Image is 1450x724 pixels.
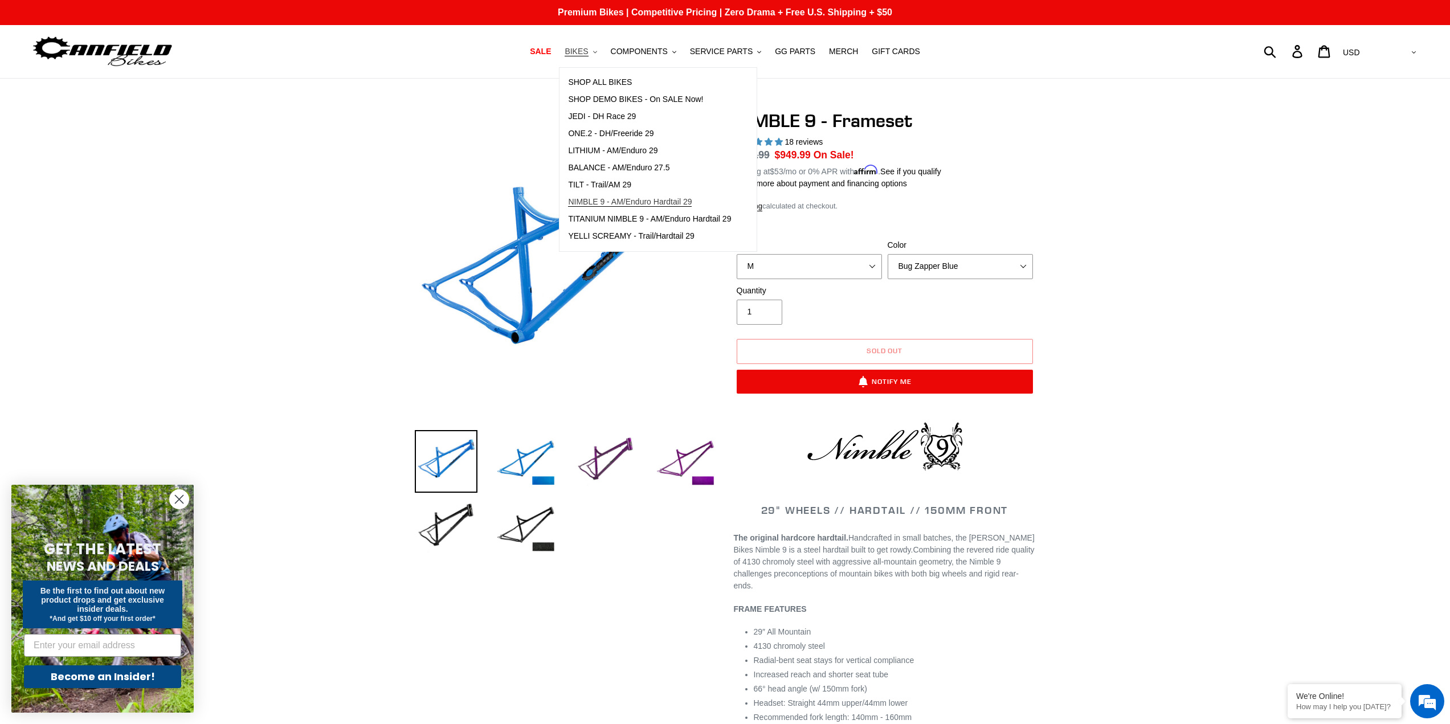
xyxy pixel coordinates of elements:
div: Minimize live chat window [187,6,214,33]
span: NEWS AND DEALS [47,557,159,575]
span: SALE [530,47,551,56]
span: 29″ All Mountain [754,627,811,636]
img: Load image into Gallery viewer, NIMBLE 9 - Frameset [495,496,557,559]
span: 4.89 stars [734,137,785,146]
div: Chat with us now [76,64,209,79]
img: d_696896380_company_1647369064580_696896380 [36,57,65,85]
a: JEDI - DH Race 29 [559,108,740,125]
label: Size [737,239,882,251]
span: MERCH [829,47,858,56]
div: Navigation go back [13,63,30,80]
a: Learn more about payment and financing options [734,179,907,188]
span: $949.99 [775,149,811,161]
span: NIMBLE 9 - AM/Enduro Hardtail 29 [568,197,692,207]
span: We're online! [66,144,157,259]
span: SERVICE PARTS [690,47,753,56]
div: calculated at checkout. [734,201,1036,212]
a: BALANCE - AM/Enduro 27.5 [559,159,740,177]
a: GIFT CARDS [866,44,926,59]
span: $53 [770,167,783,176]
span: LITHIUM - AM/Enduro 29 [568,146,657,156]
span: GET THE LATEST [44,539,161,559]
span: 29" WHEELS // HARDTAIL // 150MM FRONT [761,504,1008,517]
img: Load image into Gallery viewer, NIMBLE 9 - Frameset [415,430,477,493]
a: SALE [524,44,557,59]
label: Quantity [737,285,882,297]
span: GG PARTS [775,47,815,56]
a: TITANIUM NIMBLE 9 - AM/Enduro Hardtail 29 [559,211,740,228]
strong: The original hardcore hardtail. [734,533,848,542]
img: Load image into Gallery viewer, NIMBLE 9 - Frameset [654,430,717,493]
span: GIFT CARDS [872,47,920,56]
input: Enter your email address [24,634,181,657]
a: NIMBLE 9 - AM/Enduro Hardtail 29 [559,194,740,211]
span: On Sale! [814,148,854,162]
span: TILT - Trail/AM 29 [568,180,631,190]
input: Search [1270,39,1299,64]
p: How may I help you today? [1296,702,1393,711]
img: Load image into Gallery viewer, NIMBLE 9 - Frameset [415,496,477,559]
button: Become an Insider! [24,665,181,688]
span: YELLI SCREAMY - Trail/Hardtail 29 [568,231,695,241]
a: SHOP DEMO BIKES - On SALE Now! [559,91,740,108]
span: JEDI - DH Race 29 [568,112,636,121]
span: Recommended fork length: 140mm - 160mm [754,713,912,722]
a: TILT - Trail/AM 29 [559,177,740,194]
button: Notify Me [737,370,1033,394]
a: YELLI SCREAMY - Trail/Hardtail 29 [559,228,740,245]
b: FRAME FEATURES [734,604,807,613]
img: Load image into Gallery viewer, NIMBLE 9 - Frameset [574,430,637,493]
span: ONE.2 - DH/Freeride 29 [568,129,653,138]
span: SHOP ALL BIKES [568,77,632,87]
span: SHOP DEMO BIKES - On SALE Now! [568,95,703,104]
button: Sold out [737,339,1033,364]
span: COMPONENTS [611,47,668,56]
span: $999.99 [734,149,770,161]
span: TITANIUM NIMBLE 9 - AM/Enduro Hardtail 29 [568,214,731,224]
span: Affirm [854,165,878,175]
label: Color [888,239,1033,251]
span: *And get $10 off your first order* [50,615,155,623]
span: Increased reach and shorter seat tube [754,670,889,679]
span: 18 reviews [785,137,823,146]
img: Load image into Gallery viewer, NIMBLE 9 - Frameset [495,430,557,493]
span: Headset: Straight 44mm upper/44mm lower [754,698,908,707]
button: COMPONENTS [605,44,682,59]
button: Close dialog [169,489,189,509]
h1: NIMBLE 9 - Frameset [734,110,1036,132]
a: GG PARTS [769,44,821,59]
button: BIKES [559,44,602,59]
p: Starting at /mo or 0% APR with . [734,163,941,178]
a: MERCH [823,44,864,59]
span: Be the first to find out about new product drops and get exclusive insider deals. [40,586,165,613]
span: BALANCE - AM/Enduro 27.5 [568,163,669,173]
a: SHOP ALL BIKES [559,74,740,91]
textarea: Type your message and hit 'Enter' [6,311,217,351]
span: 66° head angle (w/ 150mm fork) [754,684,867,693]
img: Canfield Bikes [31,34,174,69]
span: Handcrafted in small batches, the [PERSON_NAME] Bikes Nimble 9 is a steel hardtail built to get r... [734,533,1035,554]
a: ONE.2 - DH/Freeride 29 [559,125,740,142]
span: 4130 chromoly steel [754,641,825,651]
a: LITHIUM - AM/Enduro 29 [559,142,740,159]
div: We're Online! [1296,692,1393,701]
a: See if you qualify - Learn more about Affirm Financing (opens in modal) [880,167,941,176]
span: Sold out [867,346,903,355]
span: Combining the revered ride quality of 4130 chromoly steel with aggressive all-mountain geometry, ... [734,545,1035,590]
button: SERVICE PARTS [684,44,767,59]
span: Radial-bent seat stays for vertical compliance [754,656,914,665]
span: BIKES [565,47,588,56]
